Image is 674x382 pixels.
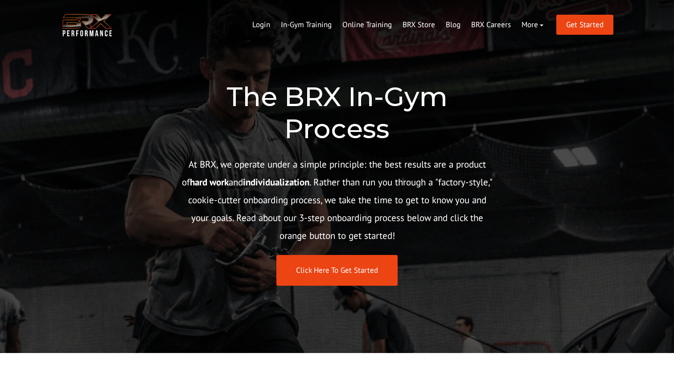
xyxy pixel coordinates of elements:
a: BRX Store [397,14,440,36]
strong: individualization [243,176,309,188]
span: The BRX In-Gym Process [226,80,448,145]
a: Get Started [556,15,613,35]
a: Online Training [337,14,397,36]
span: At BRX, we operate under a simple principle: the best results are a product of and . Rather than ... [182,158,493,242]
a: In-Gym Training [275,14,337,36]
a: Click Here To Get Started [276,255,398,286]
a: Blog [440,14,466,36]
strong: hard work [190,176,229,188]
a: BRX Careers [466,14,516,36]
div: Navigation Menu [247,14,549,36]
a: More [516,14,549,36]
a: Login [247,14,275,36]
img: BRX Transparent Logo-2 [61,12,114,39]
